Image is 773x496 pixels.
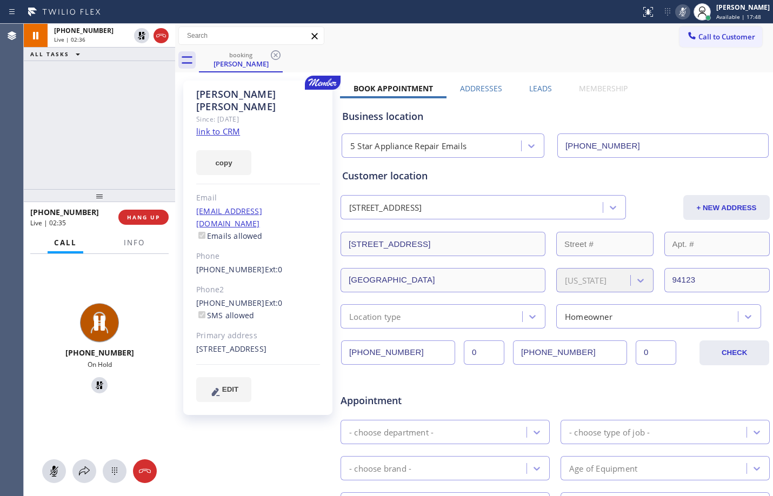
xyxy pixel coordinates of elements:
button: EDIT [196,377,251,402]
span: Available | 17:48 [716,13,761,21]
span: Call to Customer [698,32,755,42]
input: SMS allowed [198,311,205,318]
div: booking [200,51,282,59]
div: [STREET_ADDRESS] [196,343,320,356]
input: Phone Number [341,340,455,365]
input: Ext. [464,340,504,365]
div: Since: [DATE] [196,113,320,125]
button: Hang up [133,459,157,483]
button: Open directory [72,459,96,483]
input: Ext. 2 [636,340,676,365]
input: Phone Number 2 [513,340,627,365]
button: copy [196,150,251,175]
span: Call [54,238,77,247]
button: HANG UP [118,210,169,225]
input: Apt. # [664,232,770,256]
span: Ext: 0 [265,264,283,274]
button: Mute [675,4,690,19]
label: Addresses [460,83,502,93]
div: Business location [342,109,768,124]
input: City [341,268,545,292]
a: [PHONE_NUMBER] [196,264,265,274]
label: Membership [579,83,628,93]
div: Homeowner [565,310,612,323]
input: Emails allowed [198,232,205,239]
span: Ext: 0 [265,298,283,308]
div: [PERSON_NAME] [716,3,770,12]
div: Email [196,192,320,204]
div: Phone2 [196,284,320,296]
div: - choose department - [349,426,434,438]
div: Location type [349,310,401,323]
button: + NEW ADDRESS [683,195,770,220]
span: [PHONE_NUMBER] [65,347,134,358]
button: CHECK [699,340,769,365]
span: HANG UP [127,213,160,221]
div: [PERSON_NAME] [PERSON_NAME] [196,88,320,113]
input: Address [341,232,545,256]
input: Street # [556,232,654,256]
input: Phone Number [557,133,769,158]
button: Call to Customer [679,26,762,47]
div: - choose type of job - [569,426,650,438]
input: ZIP [664,268,770,292]
button: Open dialpad [103,459,126,483]
a: [PHONE_NUMBER] [196,298,265,308]
span: Live | 02:36 [54,36,85,43]
a: [EMAIL_ADDRESS][DOMAIN_NAME] [196,206,262,229]
span: On Hold [88,360,112,369]
span: ALL TASKS [30,50,69,58]
label: Book Appointment [354,83,433,93]
span: Appointment [341,393,482,408]
div: [STREET_ADDRESS] [349,202,422,214]
button: Mute [42,459,66,483]
label: SMS allowed [196,310,254,320]
div: [PERSON_NAME] [200,59,282,69]
button: Hang up [154,28,169,43]
div: Primary address [196,330,320,342]
span: Live | 02:35 [30,218,66,227]
span: [PHONE_NUMBER] [30,207,99,217]
label: Emails allowed [196,231,263,241]
input: Search [179,27,324,44]
button: Unhold Customer [134,28,149,43]
span: [PHONE_NUMBER] [54,26,114,35]
button: Unhold Customer [91,377,108,393]
button: ALL TASKS [24,48,91,61]
div: 5 Star Appliance Repair Emails [350,140,467,152]
div: Lynne Sarmiento [200,48,282,71]
a: link to CRM [196,126,240,137]
div: Customer location [342,169,768,183]
label: Leads [529,83,552,93]
div: Phone [196,250,320,263]
div: Age of Equipment [569,462,637,474]
span: EDIT [222,385,238,393]
div: - choose brand - [349,462,411,474]
span: Info [124,238,145,247]
button: Call [48,232,83,253]
button: Info [117,232,151,253]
